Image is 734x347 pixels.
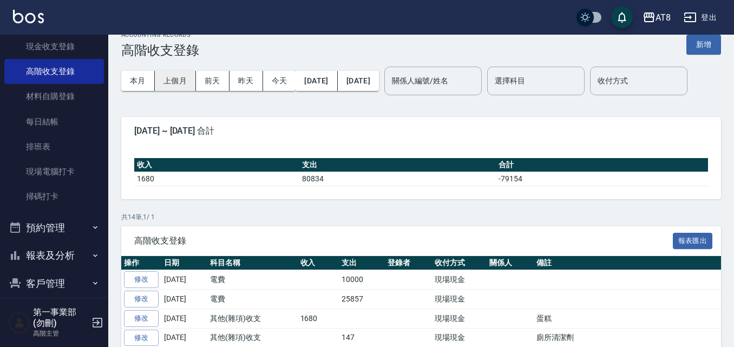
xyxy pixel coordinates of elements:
[124,330,159,346] a: 修改
[487,256,534,270] th: 關係人
[121,212,721,222] p: 共 14 筆, 1 / 1
[207,256,298,270] th: 科目名稱
[161,256,207,270] th: 日期
[161,270,207,290] td: [DATE]
[338,71,379,91] button: [DATE]
[432,290,487,309] td: 現場現金
[339,270,385,290] td: 10000
[339,256,385,270] th: 支出
[161,309,207,328] td: [DATE]
[656,11,671,24] div: AT8
[673,235,713,245] a: 報表匯出
[496,172,708,186] td: -79154
[339,290,385,309] td: 25857
[496,158,708,172] th: 合計
[4,270,104,298] button: 客戶管理
[121,43,199,58] h3: 高階收支登錄
[33,307,88,329] h5: 第一事業部 (勿刪)
[638,6,675,29] button: AT8
[9,312,30,333] img: Person
[4,241,104,270] button: 報表及分析
[124,310,159,327] a: 修改
[385,256,432,270] th: 登錄者
[4,59,104,84] a: 高階收支登錄
[121,256,161,270] th: 操作
[121,31,199,38] h2: ACCOUNTING RECORDS
[207,270,298,290] td: 電費
[124,291,159,307] a: 修改
[299,172,496,186] td: 80834
[298,309,339,328] td: 1680
[207,290,298,309] td: 電費
[155,71,196,91] button: 上個月
[4,214,104,242] button: 預約管理
[134,235,673,246] span: 高階收支登錄
[33,329,88,338] p: 高階主管
[207,309,298,328] td: 其他(雜項)收支
[134,172,299,186] td: 1680
[432,256,487,270] th: 收付方式
[134,126,708,136] span: [DATE] ~ [DATE] 合計
[432,309,487,328] td: 現場現金
[4,109,104,134] a: 每日結帳
[611,6,633,28] button: save
[4,34,104,59] a: 現金收支登錄
[4,84,104,109] a: 材料自購登錄
[673,233,713,250] button: 報表匯出
[263,71,296,91] button: 今天
[686,39,721,49] a: 新增
[124,271,159,288] a: 修改
[134,158,299,172] th: 收入
[679,8,721,28] button: 登出
[121,71,155,91] button: 本月
[296,71,337,91] button: [DATE]
[4,159,104,184] a: 現場電腦打卡
[686,35,721,55] button: 新增
[4,297,104,325] button: 員工及薪資
[13,10,44,23] img: Logo
[432,270,487,290] td: 現場現金
[299,158,496,172] th: 支出
[161,290,207,309] td: [DATE]
[196,71,230,91] button: 前天
[4,184,104,209] a: 掃碼打卡
[230,71,263,91] button: 昨天
[4,134,104,159] a: 排班表
[298,256,339,270] th: 收入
